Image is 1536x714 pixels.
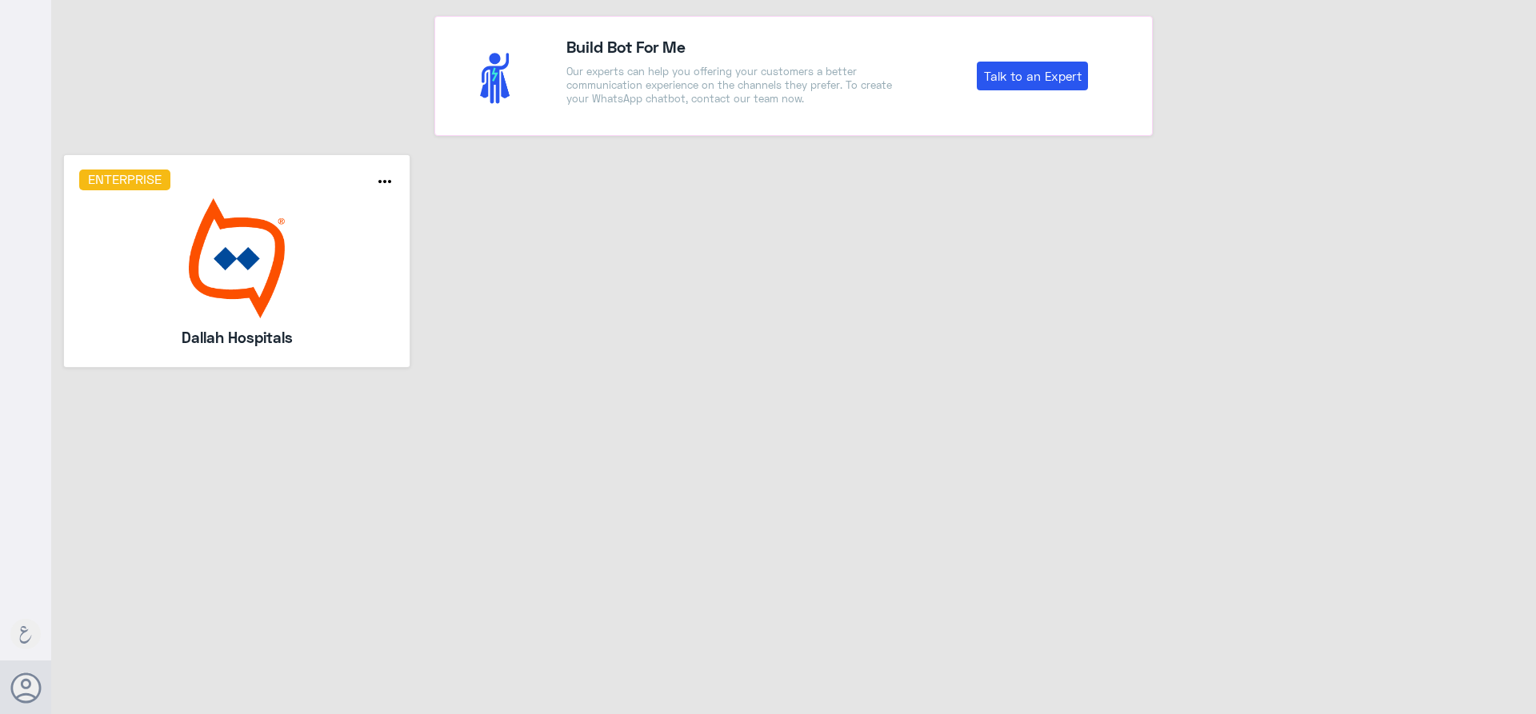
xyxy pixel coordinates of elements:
[10,672,41,703] button: Avatar
[122,326,352,349] h5: Dallah Hospitals
[79,170,171,190] h6: Enterprise
[566,65,901,106] p: Our experts can help you offering your customers a better communication experience on the channel...
[977,62,1088,90] a: Talk to an Expert
[566,34,901,58] h4: Build Bot For Me
[375,172,394,195] button: more_horiz
[375,172,394,191] i: more_horiz
[79,198,395,318] img: bot image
